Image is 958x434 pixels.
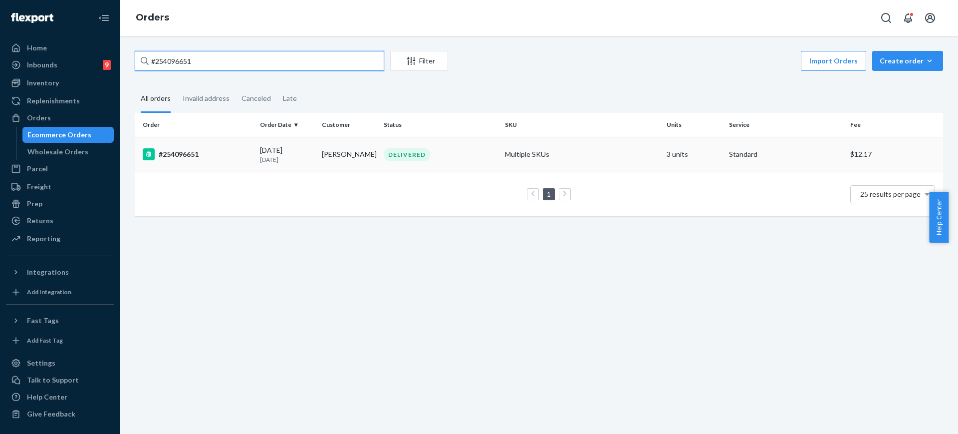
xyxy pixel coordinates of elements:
a: Help Center [6,389,114,405]
div: All orders [141,85,171,113]
th: SKU [501,113,663,137]
a: Prep [6,196,114,212]
a: Reporting [6,231,114,247]
a: Inbounds9 [6,57,114,73]
div: Settings [27,358,55,368]
ol: breadcrumbs [128,3,177,32]
div: Add Fast Tag [27,336,63,345]
div: Integrations [27,267,69,277]
div: 9 [103,60,111,70]
button: Integrations [6,264,114,280]
div: Filter [391,56,448,66]
button: Fast Tags [6,313,114,329]
a: Replenishments [6,93,114,109]
div: Home [27,43,47,53]
th: Units [663,113,724,137]
a: Add Integration [6,284,114,300]
a: Home [6,40,114,56]
p: Standard [729,149,842,159]
a: Inventory [6,75,114,91]
a: Orders [6,110,114,126]
div: Customer [322,120,376,129]
td: [PERSON_NAME] [318,137,380,172]
button: Create order [872,51,943,71]
div: Fast Tags [27,316,59,326]
th: Order [135,113,256,137]
th: Fee [846,113,943,137]
button: Open account menu [920,8,940,28]
div: Help Center [27,392,67,402]
button: Import Orders [801,51,866,71]
div: Replenishments [27,96,80,106]
div: Invalid address [183,85,230,111]
div: Wholesale Orders [27,147,88,157]
div: [DATE] [260,145,314,164]
input: Search orders [135,51,384,71]
span: 25 results per page [860,190,921,198]
a: Add Fast Tag [6,333,114,349]
div: #254096651 [143,148,252,160]
a: Talk to Support [6,372,114,388]
div: DELIVERED [384,148,430,161]
a: Freight [6,179,114,195]
div: Create order [880,56,936,66]
div: Give Feedback [27,409,75,419]
p: [DATE] [260,155,314,164]
button: Help Center [929,192,949,243]
th: Status [380,113,501,137]
a: Parcel [6,161,114,177]
div: Orders [27,113,51,123]
div: Returns [27,216,53,226]
button: Filter [390,51,448,71]
div: Inventory [27,78,59,88]
div: Talk to Support [27,375,79,385]
a: Orders [136,12,169,23]
img: Flexport logo [11,13,53,23]
div: Reporting [27,234,60,244]
a: Wholesale Orders [22,144,114,160]
button: Open notifications [898,8,918,28]
a: Ecommerce Orders [22,127,114,143]
div: Prep [27,199,42,209]
th: Service [725,113,846,137]
td: $12.17 [846,137,943,172]
div: Freight [27,182,51,192]
td: Multiple SKUs [501,137,663,172]
div: Late [283,85,297,111]
td: 3 units [663,137,724,172]
div: Inbounds [27,60,57,70]
div: Ecommerce Orders [27,130,91,140]
div: Parcel [27,164,48,174]
button: Give Feedback [6,406,114,422]
a: Returns [6,213,114,229]
div: Canceled [241,85,271,111]
button: Open Search Box [876,8,896,28]
button: Close Navigation [94,8,114,28]
a: Settings [6,355,114,371]
a: Page 1 is your current page [545,190,553,198]
div: Add Integration [27,288,71,296]
th: Order Date [256,113,318,137]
